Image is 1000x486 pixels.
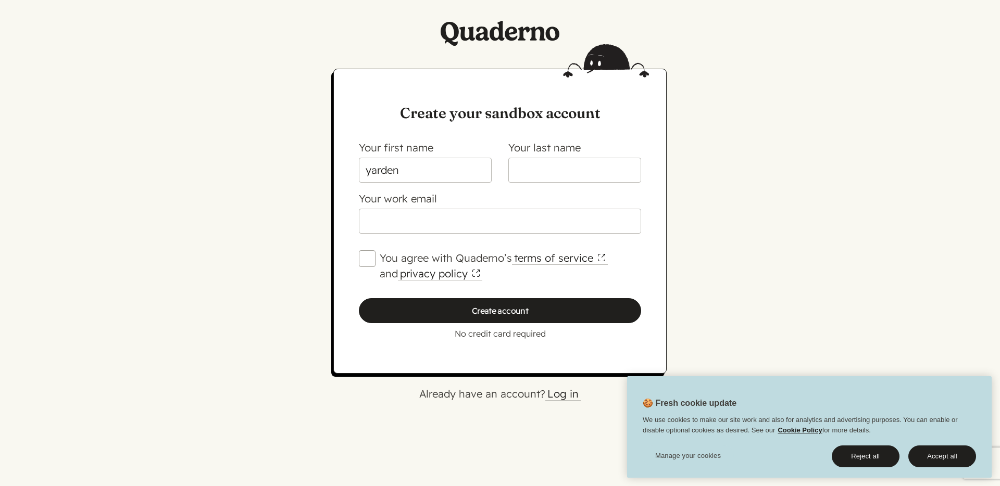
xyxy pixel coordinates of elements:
[380,250,641,282] label: You agree with Quaderno’s and
[643,445,734,466] button: Manage your cookies
[627,376,992,478] div: Cookie banner
[359,103,641,123] h1: Create your sandbox account
[908,445,976,467] button: Accept all
[512,251,608,265] a: terms of service
[359,298,641,323] input: Create account
[545,387,581,401] a: Log in
[359,327,641,340] p: No credit card required
[508,141,581,154] label: Your last name
[146,386,854,402] p: Already have an account?
[627,415,992,440] div: We use cookies to make our site work and also for analytics and advertising purposes. You can ena...
[627,376,992,478] div: 🍪 Fresh cookie update
[398,267,482,280] a: privacy policy
[359,141,433,154] label: Your first name
[832,445,899,467] button: Reject all
[627,397,736,415] h2: 🍪 Fresh cookie update
[778,426,822,434] a: Cookie Policy
[359,192,437,205] label: Your work email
